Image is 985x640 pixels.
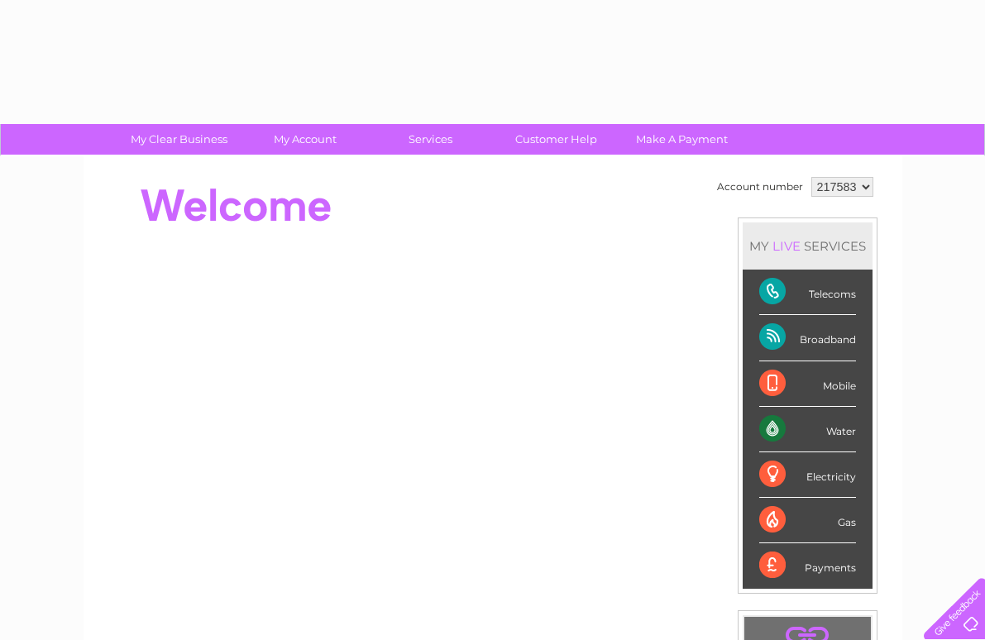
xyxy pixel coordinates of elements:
div: Mobile [759,361,856,407]
div: MY SERVICES [743,222,873,270]
a: Customer Help [488,124,624,155]
a: Services [362,124,499,155]
div: Electricity [759,452,856,498]
a: My Clear Business [111,124,247,155]
a: My Account [237,124,373,155]
div: LIVE [769,238,804,254]
div: Water [759,407,856,452]
div: Gas [759,498,856,543]
div: Payments [759,543,856,588]
div: Broadband [759,315,856,361]
td: Account number [713,173,807,201]
a: Make A Payment [614,124,750,155]
div: Telecoms [759,270,856,315]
